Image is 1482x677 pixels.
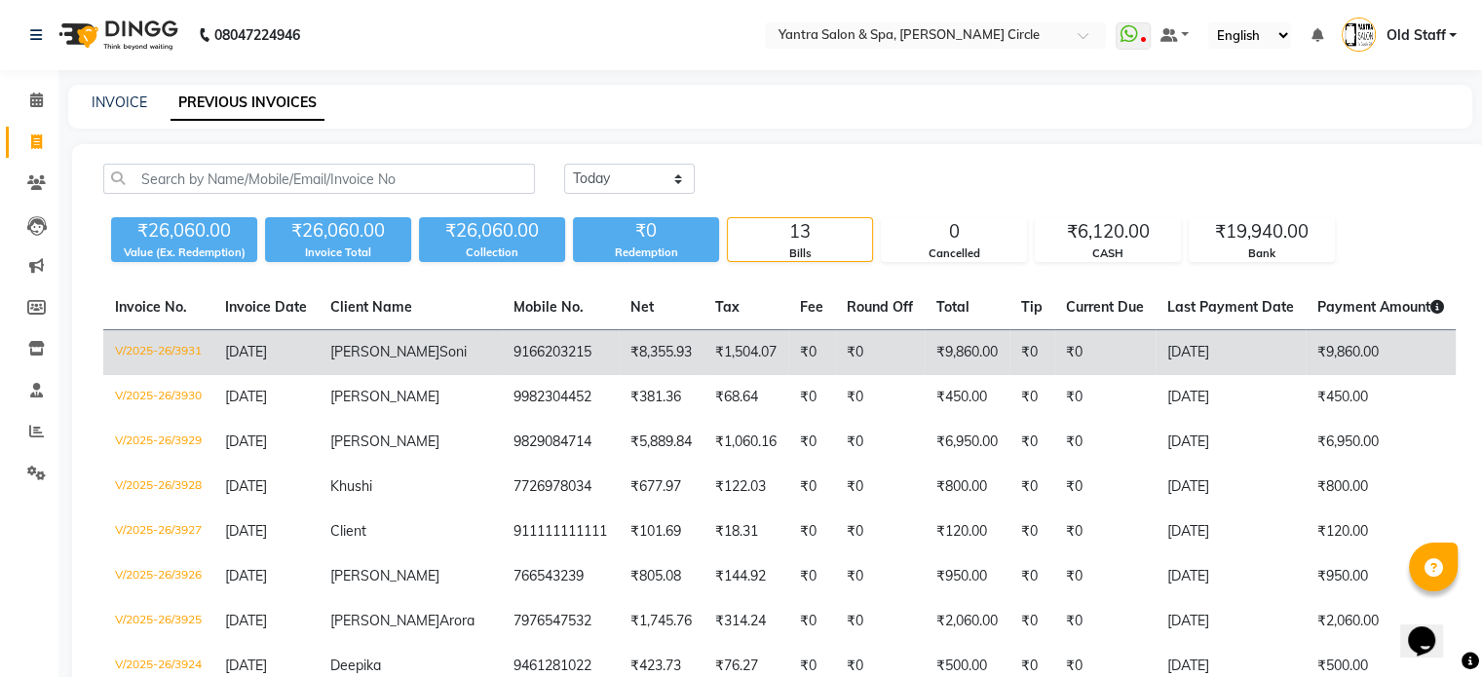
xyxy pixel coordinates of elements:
[835,599,925,644] td: ₹0
[502,599,619,644] td: 7976547532
[330,388,439,405] span: [PERSON_NAME]
[835,554,925,599] td: ₹0
[619,375,703,420] td: ₹381.36
[103,465,213,509] td: V/2025-26/3928
[788,599,835,644] td: ₹0
[573,217,719,244] div: ₹0
[1317,298,1444,316] span: Payment Amount
[225,612,267,629] span: [DATE]
[1009,375,1054,420] td: ₹0
[882,245,1026,262] div: Cancelled
[703,599,788,644] td: ₹314.24
[1306,599,1456,644] td: ₹2,060.00
[225,298,307,316] span: Invoice Date
[330,298,412,316] span: Client Name
[419,217,565,244] div: ₹26,060.00
[703,330,788,376] td: ₹1,504.07
[513,298,584,316] span: Mobile No.
[619,599,703,644] td: ₹1,745.76
[619,420,703,465] td: ₹5,889.84
[1156,465,1306,509] td: [DATE]
[502,509,619,554] td: 911111111111
[330,343,439,360] span: [PERSON_NAME]
[1306,554,1456,599] td: ₹950.00
[330,657,381,674] span: Deepika
[1306,375,1456,420] td: ₹450.00
[225,433,267,450] span: [DATE]
[92,94,147,111] a: INVOICE
[1054,375,1156,420] td: ₹0
[225,567,267,584] span: [DATE]
[115,298,187,316] span: Invoice No.
[502,330,619,376] td: 9166203215
[103,599,213,644] td: V/2025-26/3925
[103,164,535,194] input: Search by Name/Mobile/Email/Invoice No
[925,509,1009,554] td: ₹120.00
[50,8,183,62] img: logo
[502,554,619,599] td: 766543239
[925,599,1009,644] td: ₹2,060.00
[1054,420,1156,465] td: ₹0
[1156,599,1306,644] td: [DATE]
[225,343,267,360] span: [DATE]
[925,420,1009,465] td: ₹6,950.00
[1156,375,1306,420] td: [DATE]
[573,244,719,261] div: Redemption
[1306,330,1456,376] td: ₹9,860.00
[225,657,267,674] span: [DATE]
[1036,218,1180,245] div: ₹6,120.00
[1306,509,1456,554] td: ₹120.00
[925,554,1009,599] td: ₹950.00
[1009,554,1054,599] td: ₹0
[103,420,213,465] td: V/2025-26/3929
[1306,420,1456,465] td: ₹6,950.00
[619,330,703,376] td: ₹8,355.93
[619,465,703,509] td: ₹677.97
[1306,465,1456,509] td: ₹800.00
[111,217,257,244] div: ₹26,060.00
[1054,465,1156,509] td: ₹0
[225,522,267,540] span: [DATE]
[330,477,372,495] span: Khushi
[103,330,213,376] td: V/2025-26/3931
[330,522,366,540] span: Client
[1009,509,1054,554] td: ₹0
[1342,18,1376,52] img: Old Staff
[619,554,703,599] td: ₹805.08
[502,375,619,420] td: 9982304452
[788,330,835,376] td: ₹0
[630,298,654,316] span: Net
[103,375,213,420] td: V/2025-26/3930
[1156,330,1306,376] td: [DATE]
[788,509,835,554] td: ₹0
[1009,330,1054,376] td: ₹0
[1009,420,1054,465] td: ₹0
[847,298,913,316] span: Round Off
[439,612,475,629] span: Arora
[1386,25,1445,46] span: Old Staff
[1009,599,1054,644] td: ₹0
[502,465,619,509] td: 7726978034
[788,375,835,420] td: ₹0
[265,217,411,244] div: ₹26,060.00
[1054,509,1156,554] td: ₹0
[1066,298,1144,316] span: Current Due
[1036,245,1180,262] div: CASH
[728,218,872,245] div: 13
[703,554,788,599] td: ₹144.92
[1054,554,1156,599] td: ₹0
[619,509,703,554] td: ₹101.69
[1400,599,1463,658] iframe: chat widget
[1190,245,1334,262] div: Bank
[419,244,565,261] div: Collection
[214,8,300,62] b: 08047224946
[703,465,788,509] td: ₹122.03
[330,433,439,450] span: [PERSON_NAME]
[835,509,925,554] td: ₹0
[1190,218,1334,245] div: ₹19,940.00
[788,465,835,509] td: ₹0
[439,343,467,360] span: Soni
[1054,330,1156,376] td: ₹0
[1167,298,1294,316] span: Last Payment Date
[1021,298,1043,316] span: Tip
